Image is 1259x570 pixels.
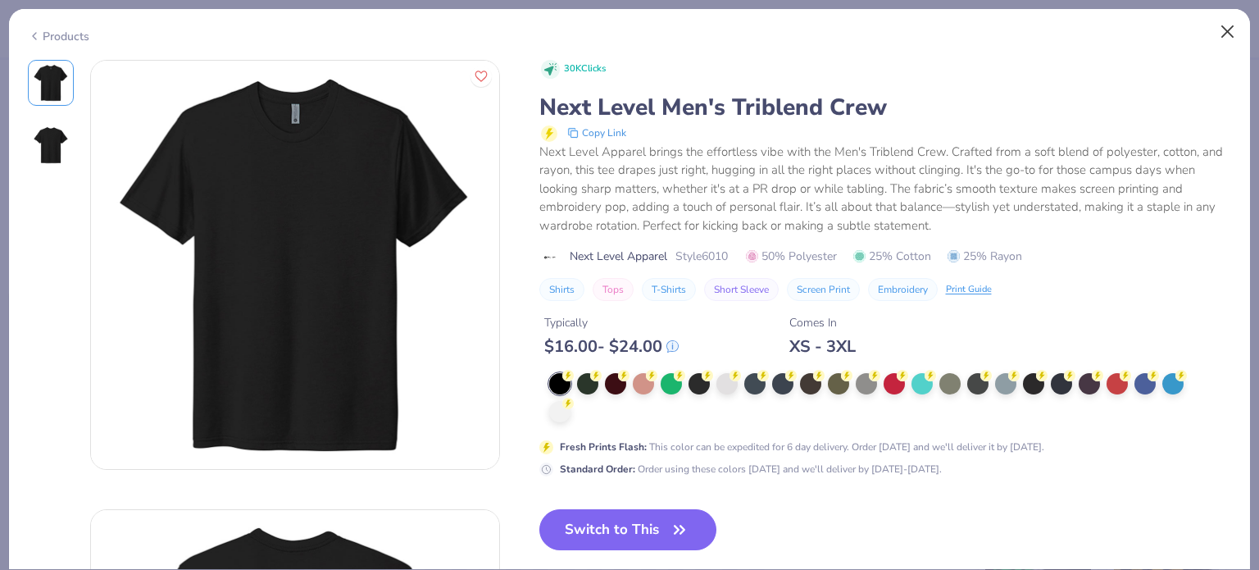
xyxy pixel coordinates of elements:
span: Style 6010 [675,248,728,265]
img: Front [31,63,70,103]
img: Back [31,125,70,165]
button: copy to clipboard [562,123,631,143]
button: Short Sleeve [704,278,779,301]
button: Tops [593,278,634,301]
div: Comes In [789,314,856,331]
img: Front [91,61,499,469]
button: Close [1212,16,1243,48]
div: Next Level Apparel brings the effortless vibe with the Men's Triblend Crew. Crafted from a soft b... [539,143,1232,235]
span: Next Level Apparel [570,248,667,265]
button: Like [470,66,492,87]
button: Switch to This [539,509,717,550]
button: Shirts [539,278,584,301]
span: 25% Cotton [853,248,931,265]
div: Print Guide [946,283,992,297]
div: XS - 3XL [789,336,856,357]
span: 30K Clicks [564,62,606,76]
div: Next Level Men's Triblend Crew [539,92,1232,123]
div: Typically [544,314,679,331]
button: Screen Print [787,278,860,301]
div: $ 16.00 - $ 24.00 [544,336,679,357]
div: Order using these colors [DATE] and we'll deliver by [DATE]-[DATE]. [560,462,942,477]
strong: Fresh Prints Flash : [560,440,647,454]
button: Embroidery [868,278,938,301]
strong: Standard Order : [560,463,635,476]
button: T-Shirts [642,278,696,301]
span: 25% Rayon [948,248,1022,265]
img: brand logo [539,251,561,264]
div: Products [28,28,89,45]
div: This color can be expedited for 6 day delivery. Order [DATE] and we'll deliver it by [DATE]. [560,440,1044,454]
span: 50% Polyester [746,248,837,265]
